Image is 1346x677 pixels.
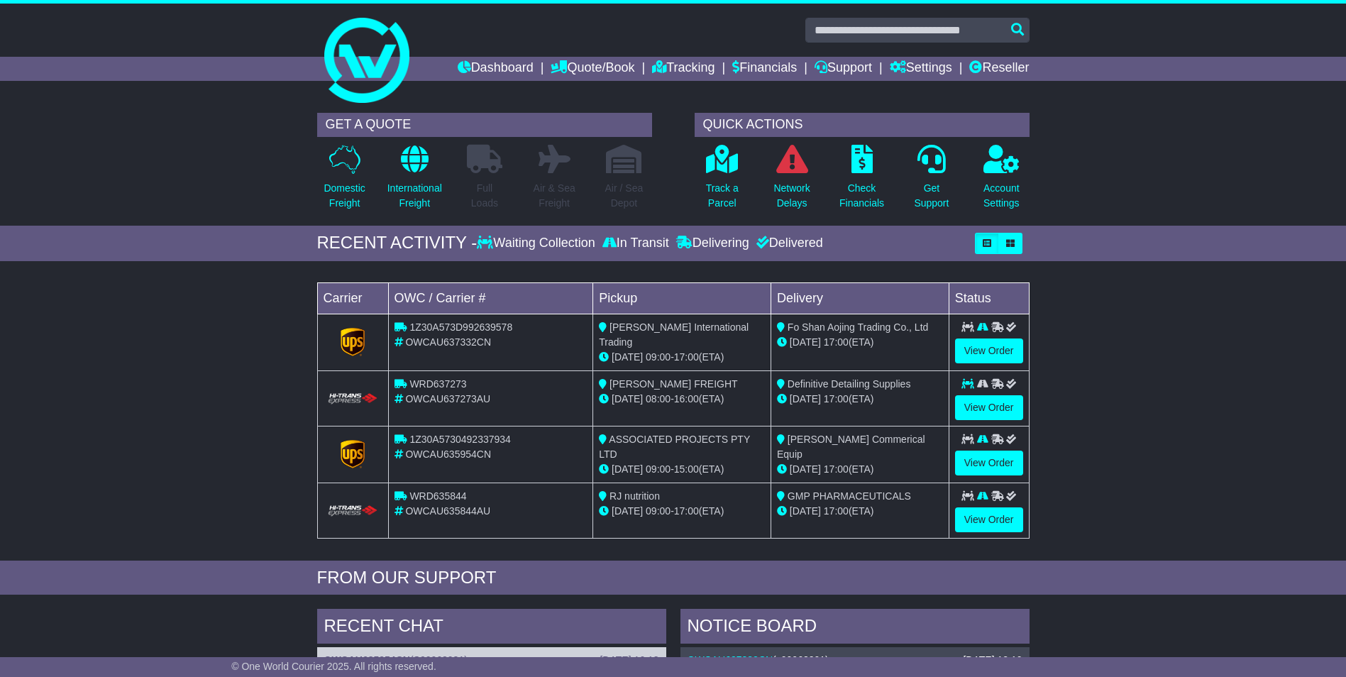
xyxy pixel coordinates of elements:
p: Domestic Freight [324,181,365,211]
a: DomesticFreight [323,144,365,219]
div: RECENT ACTIVITY - [317,233,478,253]
div: - (ETA) [599,392,765,407]
td: Carrier [317,282,388,314]
div: - (ETA) [599,462,765,477]
div: Delivered [753,236,823,251]
a: View Order [955,507,1023,532]
img: GetCarrierServiceLogo [341,328,365,356]
div: ( ) [324,654,659,666]
a: AccountSettings [983,144,1020,219]
span: s00063201 [776,654,825,666]
a: Support [815,57,872,81]
a: View Order [955,451,1023,475]
a: CheckFinancials [839,144,885,219]
span: [PERSON_NAME] International Trading [599,321,749,348]
div: - (ETA) [599,350,765,365]
span: 17:00 [824,393,849,404]
div: ( ) [688,654,1022,666]
a: GetSupport [913,144,949,219]
td: Status [949,282,1029,314]
a: Track aParcel [705,144,739,219]
td: OWC / Carrier # [388,282,593,314]
div: RECENT CHAT [317,609,666,647]
div: (ETA) [777,462,943,477]
span: RJ nutrition [609,490,660,502]
span: 09:00 [646,351,671,363]
span: S00063081 [414,654,465,666]
span: 08:00 [646,393,671,404]
div: Waiting Collection [477,236,598,251]
span: [DATE] [790,336,821,348]
p: Get Support [914,181,949,211]
p: Air / Sea Depot [605,181,644,211]
div: (ETA) [777,392,943,407]
div: [DATE] 12:10 [963,654,1022,666]
img: HiTrans.png [326,392,380,406]
img: HiTrans.png [326,505,380,518]
div: In Transit [599,236,673,251]
span: © One World Courier 2025. All rights reserved. [231,661,436,672]
span: OWCAU637273AU [405,393,490,404]
span: GMP PHARMACEUTICALS [788,490,911,502]
p: Air & Sea Freight [534,181,575,211]
span: [DATE] [790,393,821,404]
p: Network Delays [773,181,810,211]
a: Tracking [652,57,715,81]
span: [DATE] [790,505,821,517]
span: [PERSON_NAME] FREIGHT [609,378,737,390]
span: [DATE] [612,505,643,517]
a: View Order [955,395,1023,420]
span: [DATE] [790,463,821,475]
span: 1Z30A573D992639578 [409,321,512,333]
div: [DATE] 16:13 [600,654,658,666]
div: FROM OUR SUPPORT [317,568,1030,588]
td: Delivery [771,282,949,314]
span: 17:00 [824,505,849,517]
span: OWCAU635844AU [405,505,490,517]
span: WRD635844 [409,490,466,502]
div: (ETA) [777,335,943,350]
span: ASSOCIATED PROJECTS PTY LTD [599,434,750,460]
div: Delivering [673,236,753,251]
span: WRD637273 [409,378,466,390]
div: (ETA) [777,504,943,519]
p: Account Settings [983,181,1020,211]
span: 17:00 [674,505,699,517]
span: 16:00 [674,393,699,404]
a: Dashboard [458,57,534,81]
span: 09:00 [646,463,671,475]
a: NetworkDelays [773,144,810,219]
a: View Order [955,338,1023,363]
span: [DATE] [612,393,643,404]
span: 1Z30A5730492337934 [409,434,510,445]
span: 17:00 [824,336,849,348]
p: International Freight [387,181,442,211]
p: Full Loads [467,181,502,211]
span: OWCAU637332CN [405,336,491,348]
a: Settings [890,57,952,81]
a: Reseller [969,57,1029,81]
a: Quote/Book [551,57,634,81]
div: QUICK ACTIONS [695,113,1030,137]
p: Check Financials [839,181,884,211]
a: InternationalFreight [387,144,443,219]
a: Financials [732,57,797,81]
span: 15:00 [674,463,699,475]
div: - (ETA) [599,504,765,519]
span: [DATE] [612,463,643,475]
span: Definitive Detailing Supplies [788,378,911,390]
span: [PERSON_NAME] Commerical Equip [777,434,925,460]
span: 17:00 [824,463,849,475]
div: GET A QUOTE [317,113,652,137]
div: NOTICE BOARD [680,609,1030,647]
span: 17:00 [674,351,699,363]
span: 09:00 [646,505,671,517]
p: Track a Parcel [706,181,739,211]
td: Pickup [593,282,771,314]
span: Fo Shan Aojing Trading Co., Ltd [788,321,928,333]
span: OWCAU635954CN [405,448,491,460]
a: OWCAU637332CN [688,654,773,666]
a: OWCAU635954CN [324,654,410,666]
img: GetCarrierServiceLogo [341,440,365,468]
span: [DATE] [612,351,643,363]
